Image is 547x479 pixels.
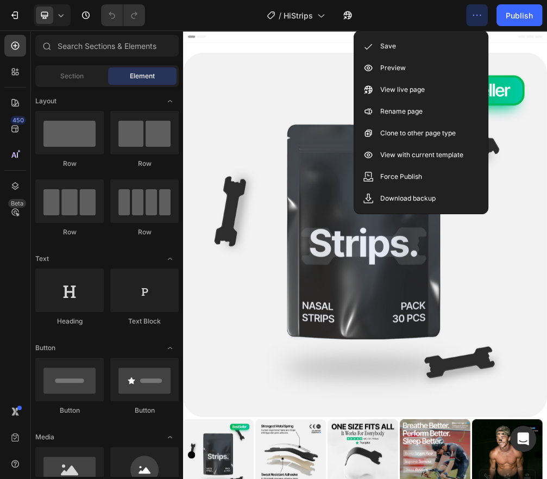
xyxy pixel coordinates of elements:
span: Toggle open [161,92,179,110]
p: Force Publish [380,171,422,182]
p: Rename page [380,106,423,117]
div: Row [110,227,179,237]
div: Row [35,159,104,169]
p: Download backup [380,193,436,204]
input: Search Sections & Elements [35,35,179,57]
p: View live page [380,84,425,95]
div: Undo/Redo [101,4,145,26]
p: Save [380,41,396,52]
button: Publish [496,4,542,26]
span: Toggle open [161,428,179,446]
span: HiStrips [284,10,313,21]
div: Beta [8,199,26,208]
span: / [279,10,281,21]
span: Layout [35,96,56,106]
div: Button [110,406,179,415]
p: Clone to other page type [380,128,456,139]
span: Toggle open [161,339,179,357]
span: Button [35,343,55,353]
div: Button [35,406,104,415]
span: Media [35,432,54,442]
span: Section [60,71,84,81]
p: View with current template [380,150,463,160]
div: Row [35,227,104,237]
span: Element [130,71,155,81]
div: Text Block [110,316,179,326]
p: Preview [380,63,406,73]
span: Text [35,254,49,264]
div: 450 [10,116,26,125]
div: Heading [35,316,104,326]
iframe: Design area [183,30,547,479]
div: Row [110,159,179,169]
div: Publish [506,10,533,21]
div: Open Intercom Messenger [510,426,536,452]
span: Toggle open [161,250,179,268]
